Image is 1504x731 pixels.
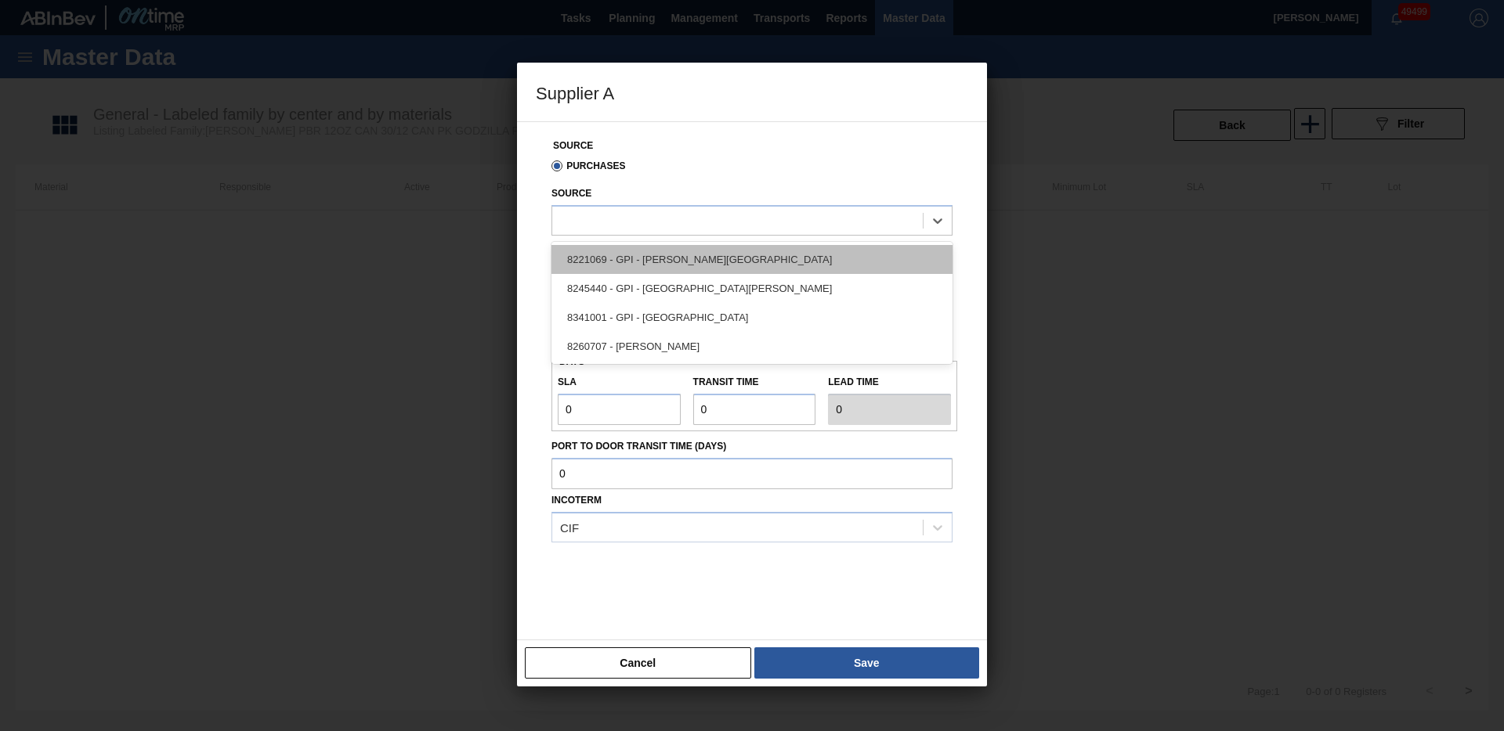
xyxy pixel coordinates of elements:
[558,371,681,394] label: SLA
[551,435,953,458] label: Port to Door Transit Time (days)
[525,647,751,679] button: Cancel
[758,239,953,262] label: Rounding Unit
[560,520,579,534] div: CIF
[553,140,593,151] label: Source
[754,647,979,679] button: Save
[551,245,953,274] div: 8221069 - GPI - [PERSON_NAME][GEOGRAPHIC_DATA]
[551,188,591,199] label: Source
[828,371,951,394] label: Lead time
[551,160,626,171] label: Purchases
[551,274,953,303] div: 8245440 - GPI - [GEOGRAPHIC_DATA][PERSON_NAME]
[551,303,953,332] div: 8341001 - GPI - [GEOGRAPHIC_DATA]
[517,63,987,122] h3: Supplier A
[551,495,602,506] label: Incoterm
[693,371,816,394] label: Transit time
[551,332,953,361] div: 8260707 - [PERSON_NAME]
